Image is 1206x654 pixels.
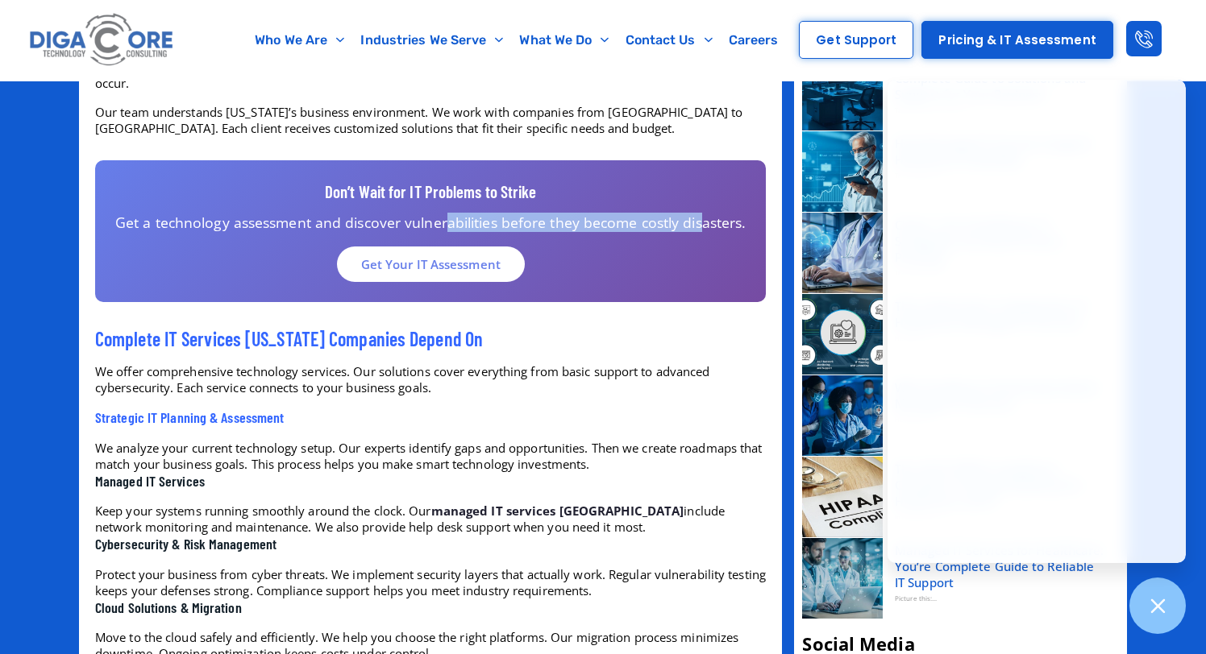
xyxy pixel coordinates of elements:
a: What We Do [511,22,617,59]
iframe: Chatgenie Messenger [888,80,1186,563]
span: Complete IT Services [US_STATE] Companies Depend On [95,327,483,350]
img: HIPAA compliance checklist [802,457,883,537]
p: We analyze your current technology setup. Our experts identify gaps and opportunities. Then we cr... [95,440,766,472]
a: Pricing & IT Assessment [921,21,1112,59]
img: 6 Key Components of Healthcare Managed IT Services [802,294,883,375]
p: Keep your systems running smoothly around the clock. Our include network monitoring and maintenan... [95,503,766,535]
nav: Menu [243,22,792,59]
img: How Managed IT Services Support Healthcare Scalability [802,131,883,212]
h2: Social Media [802,635,1119,652]
span: Strategic IT Planning & Assessment [95,408,284,426]
h4: Cloud Solutions & Migration [95,598,766,617]
a: managed IT services [GEOGRAPHIC_DATA] [431,503,684,519]
p: Our team understands [US_STATE]’s business environment. We work with companies from [GEOGRAPHIC_D... [95,104,766,136]
img: Cloud + AI in healthcare IT [802,213,883,293]
h4: Cybersecurity & Risk Management [95,535,766,553]
img: Digacore logo 1 [26,8,178,72]
span: Pricing & IT Assessment [938,34,1096,46]
p: We offer comprehensive technology services. Our solutions cover everything from basic support to ... [95,363,766,395]
p: Protect your business from cyber threats. We implement security layers that actually work. Regula... [95,566,766,598]
img: Why Healthcare Needs Specialized Managed IT Services [802,375,883,456]
span: Get Support [816,34,896,46]
div: Picture this:... [895,590,1107,606]
a: Get Support [799,21,913,59]
h4: Managed IT Services [95,472,766,490]
a: Who We Are [247,22,352,59]
p: Get a technology assessment and discover vulnerabilities before they become costly disasters. [115,214,746,230]
a: Managed IT Services for Healthcare: You’re Complete Guide to Reliable IT Support [895,542,1107,590]
a: Get Your IT Assessment [337,246,525,282]
a: Contact Us [618,22,721,59]
a: Industries We Serve [352,22,511,59]
img: managed it services for healthcare [802,538,883,619]
a: Careers [721,22,787,59]
h4: Don’t Wait for IT Problems to Strike [115,180,746,202]
img: IT Infrastructure Services [802,50,883,130]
